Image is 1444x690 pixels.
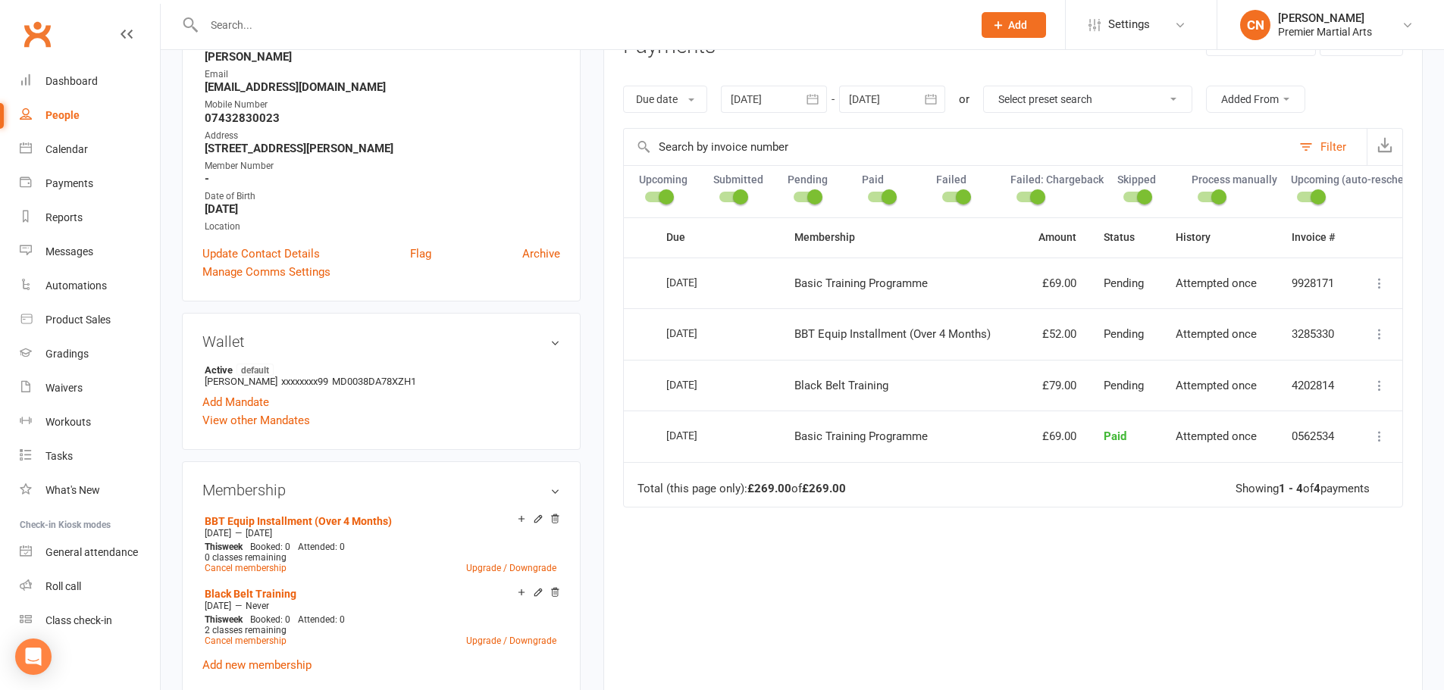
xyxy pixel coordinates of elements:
[202,658,312,672] a: Add new membership
[298,542,345,552] span: Attended: 0
[410,245,431,263] a: Flag
[45,75,98,87] div: Dashboard
[1090,218,1162,257] th: Status
[959,90,969,108] div: or
[653,218,781,257] th: Due
[20,201,160,235] a: Reports
[20,98,160,133] a: People
[20,303,160,337] a: Product Sales
[1104,276,1144,290] span: Pending
[1292,129,1367,165] button: Filter
[205,220,560,234] div: Location
[1240,10,1270,40] div: CN
[250,614,290,625] span: Booked: 0
[623,86,707,113] button: Due date
[201,527,560,539] div: —
[205,202,560,216] strong: [DATE]
[623,35,716,58] h3: Payments
[205,563,287,573] a: Cancel membership
[45,177,93,189] div: Payments
[1278,218,1354,257] th: Invoice #
[205,189,560,204] div: Date of Birth
[1176,327,1257,341] span: Attempted once
[45,314,111,326] div: Product Sales
[205,80,560,94] strong: [EMAIL_ADDRESS][DOMAIN_NAME]
[202,393,269,411] a: Add Mandate
[201,542,246,552] div: week
[666,373,736,396] div: [DATE]
[466,635,556,646] a: Upgrade / Downgrade
[20,604,160,638] a: Class kiosk mode
[1291,173,1429,186] label: Upcoming (auto-reschedule)
[45,580,81,592] div: Roll call
[1206,86,1305,113] button: Added From
[1278,308,1354,360] td: 3285330
[1108,8,1150,42] span: Settings
[205,142,560,155] strong: [STREET_ADDRESS][PERSON_NAME]
[522,245,560,263] a: Archive
[298,614,345,625] span: Attended: 0
[201,600,560,612] div: —
[1278,258,1354,309] td: 9928171
[637,482,846,495] div: Total (this page only): of
[205,635,287,646] a: Cancel membership
[788,173,848,186] label: Pending
[1162,218,1278,257] th: History
[20,439,160,473] a: Tasks
[936,173,997,186] label: Failed
[1104,327,1144,341] span: Pending
[205,364,553,376] strong: Active
[20,570,160,604] a: Roll call
[236,364,274,376] span: default
[1279,482,1303,495] strong: 1 - 4
[205,528,231,539] span: [DATE]
[794,379,888,392] span: Black Belt Training
[20,405,160,439] a: Workouts
[1020,360,1090,411] td: £79.00
[666,423,736,447] div: [DATE]
[18,15,56,53] a: Clubworx
[1176,429,1257,443] span: Attempted once
[713,173,774,186] label: Submitted
[205,111,560,125] strong: 07432830023
[45,416,91,428] div: Workouts
[624,129,1292,165] input: Search by invoice number
[1008,19,1027,31] span: Add
[794,429,928,443] span: Basic Training Programme
[20,235,160,269] a: Messages
[802,482,846,495] strong: £269.00
[45,382,83,394] div: Waivers
[205,67,560,82] div: Email
[466,563,556,573] a: Upgrade / Downgrade
[1020,258,1090,309] td: £69.00
[1320,138,1346,156] div: Filter
[1236,482,1370,495] div: Showing of payments
[205,515,392,527] a: BBT Equip Installment (Over 4 Months)
[45,484,100,496] div: What's New
[45,614,112,626] div: Class check-in
[20,473,160,507] a: What's New
[202,245,320,263] a: Update Contact Details
[20,133,160,167] a: Calendar
[862,173,922,186] label: Paid
[201,614,246,625] div: week
[205,542,222,552] span: This
[202,361,560,389] li: [PERSON_NAME]
[1020,411,1090,462] td: £69.00
[794,276,928,290] span: Basic Training Programme
[1278,25,1372,39] div: Premier Martial Arts
[45,450,73,462] div: Tasks
[45,348,89,360] div: Gradings
[1314,482,1320,495] strong: 4
[205,588,296,600] a: Black Belt Training
[205,625,287,635] span: 2 classes remaining
[639,173,700,186] label: Upcoming
[666,321,736,345] div: [DATE]
[15,638,52,675] div: Open Intercom Messenger
[45,245,93,258] div: Messages
[666,270,736,294] div: [DATE]
[20,167,160,201] a: Payments
[45,211,83,223] div: Reports
[45,143,88,155] div: Calendar
[332,376,416,387] span: MD0038DA78XZH1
